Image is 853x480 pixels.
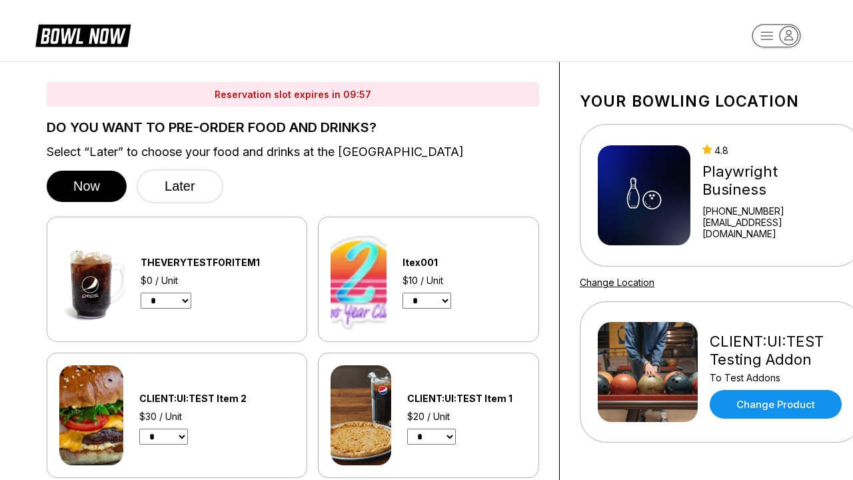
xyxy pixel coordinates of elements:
div: Itex001 [403,257,495,268]
img: THEVERYTESTFORITEM1 [59,229,125,329]
div: CLIENT:UI:TEST Item 2 [139,393,283,404]
div: THEVERYTESTFORITEM1 [141,257,295,268]
div: To Test Addons [710,372,845,383]
img: CLIENT:UI:TEST Item 1 [331,365,391,465]
div: $20 / Unit [407,411,526,422]
a: Change Product [710,390,842,419]
div: $10 / Unit [403,275,495,286]
div: Playwright Business [702,163,845,199]
div: 4.8 [702,145,845,156]
img: CLIENT:UI:TEST Item 2 [59,365,123,465]
img: Itex001 [331,229,387,329]
label: DO YOU WANT TO PRE-ORDER FOOD AND DRINKS? [47,120,539,135]
img: Playwright Business [598,145,690,245]
div: CLIENT:UI:TEST Item 1 [407,393,526,404]
button: Later [137,169,223,203]
a: [EMAIL_ADDRESS][DOMAIN_NAME] [702,217,845,239]
img: CLIENT:UI:TEST Testing Addon [598,322,698,422]
label: Select “Later” to choose your food and drinks at the [GEOGRAPHIC_DATA] [47,145,539,159]
div: CLIENT:UI:TEST Testing Addon [710,333,845,369]
div: [PHONE_NUMBER] [702,205,845,217]
div: Reservation slot expires in 09:57 [47,82,539,107]
a: Change Location [580,277,654,288]
button: Now [47,171,127,202]
div: $30 / Unit [139,411,283,422]
div: $0 / Unit [141,275,295,286]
